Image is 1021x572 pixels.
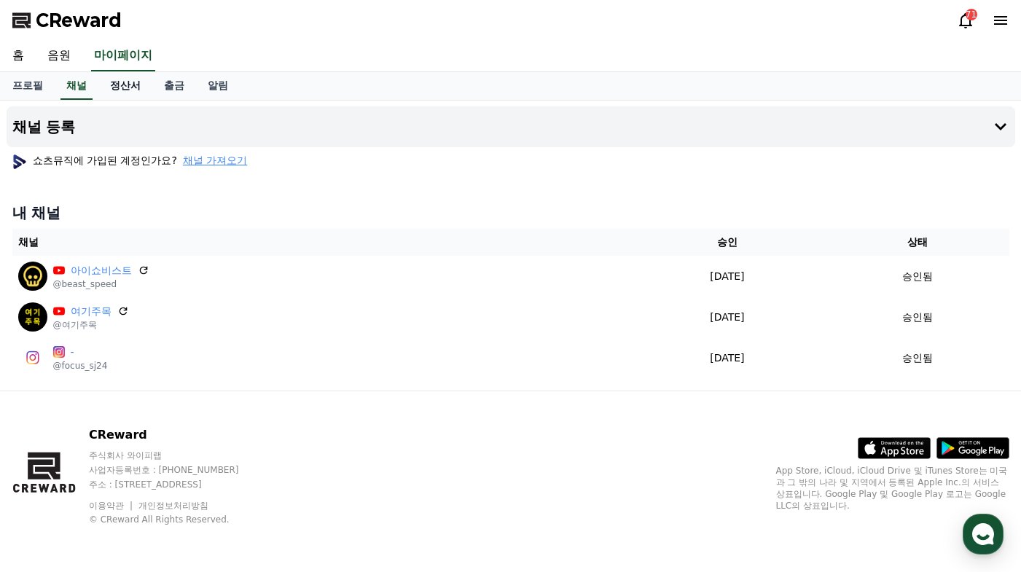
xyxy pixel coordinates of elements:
a: 정산서 [98,72,152,100]
p: [DATE] [633,269,821,284]
div: 71 [966,9,977,20]
th: 승인 [627,229,826,256]
p: [DATE] [633,350,821,366]
button: 채널 가져오기 [183,153,247,168]
p: © CReward All Rights Reserved. [89,514,267,525]
p: 승인됨 [902,269,933,284]
p: 쇼츠뮤직에 가입된 계정인가요? [12,153,248,168]
p: 사업자등록번호 : [PHONE_NUMBER] [89,464,267,476]
img: 여기주목 [18,302,47,332]
p: 주식회사 와이피랩 [89,450,267,461]
p: @focus_sj24 [53,360,108,372]
p: 승인됨 [902,350,933,366]
a: 여기주목 [71,304,112,319]
h4: 내 채널 [12,203,1009,223]
a: 홈 [4,451,96,487]
img: profile [12,154,27,169]
a: 마이페이지 [91,41,155,71]
a: 음원 [36,41,82,71]
a: 대화 [96,451,188,487]
a: 설정 [188,451,280,487]
span: CReward [36,9,122,32]
a: 출금 [152,72,196,100]
a: 채널 [60,72,93,100]
span: 설정 [225,473,243,485]
a: 개인정보처리방침 [138,501,208,511]
p: [DATE] [633,310,821,325]
a: 홈 [1,41,36,71]
th: 상태 [826,229,1009,256]
span: 대화 [133,474,151,485]
p: App Store, iCloud, iCloud Drive 및 iTunes Store는 미국과 그 밖의 나라 및 지역에서 등록된 Apple Inc.의 서비스 상표입니다. Goo... [776,465,1009,512]
h4: 채널 등록 [12,119,76,135]
p: 승인됨 [902,310,933,325]
th: 채널 [12,229,628,256]
span: 홈 [46,473,55,485]
a: CReward [12,9,122,32]
a: - [71,345,108,360]
p: CReward [89,426,267,444]
p: @여기주목 [53,319,129,331]
a: 아이쇼비스트 [71,263,132,278]
a: 프로필 [1,72,55,100]
p: 주소 : [STREET_ADDRESS] [89,479,267,490]
p: @beast_speed [53,278,149,290]
a: 알림 [196,72,240,100]
img: 아이쇼비스트 [18,262,47,291]
button: 채널 등록 [7,106,1015,147]
a: 이용약관 [89,501,135,511]
a: 71 [957,12,974,29]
